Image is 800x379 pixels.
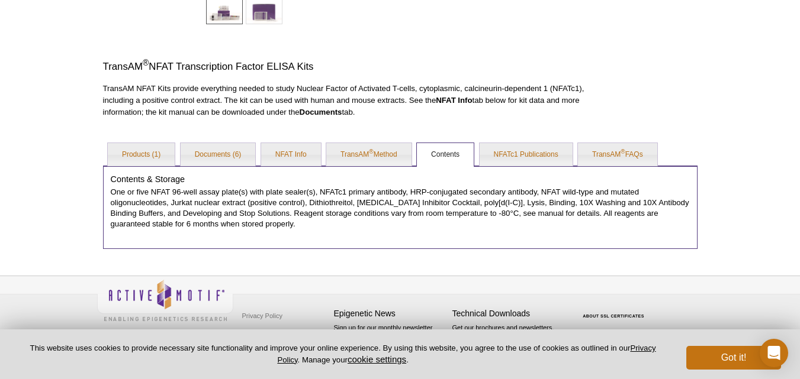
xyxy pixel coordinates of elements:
[417,143,474,167] a: Contents
[103,83,585,118] p: TransAM NFAT Kits provide everything needed to study Nuclear Factor of Activated T-cells, cytopla...
[181,143,256,167] a: Documents (6)
[111,174,690,184] h4: Contents & Storage
[108,143,175,167] a: Products (1)
[334,323,446,363] p: Sign up for our monthly newsletter highlighting recent publications in the field of epigenetics.
[143,59,149,68] sup: ®
[571,297,660,323] table: Click to Verify - This site chose Symantec SSL for secure e-commerce and confidential communicati...
[326,143,412,167] a: TransAM®Method
[19,343,667,365] p: This website uses cookies to provide necessary site functionality and improve your online experie...
[436,96,472,105] strong: NFAT Info
[760,339,788,367] div: Open Intercom Messenger
[348,354,406,364] button: cookie settings
[261,143,321,167] a: NFAT Info
[239,307,285,325] a: Privacy Policy
[111,187,690,229] p: One or five NFAT 96-well assay plate(s) with plate sealer(s), NFATc1 primary antibody, HRP-conjug...
[686,346,781,370] button: Got it!
[583,314,644,318] a: ABOUT SSL CERTIFICATES
[452,309,565,319] h4: Technical Downloads
[621,148,625,155] sup: ®
[578,143,657,167] a: TransAM®FAQs
[369,148,373,155] sup: ®
[277,344,656,364] a: Privacy Policy
[239,325,301,342] a: Terms & Conditions
[334,309,446,319] h4: Epigenetic News
[452,323,565,353] p: Get our brochures and newsletters, or request them by mail.
[300,108,342,116] strong: Documents
[97,276,233,324] img: Active Motif,
[480,143,573,167] a: NFATc1 Publications
[103,60,585,74] h3: TransAM NFAT Transcription Factor ELISA Kits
